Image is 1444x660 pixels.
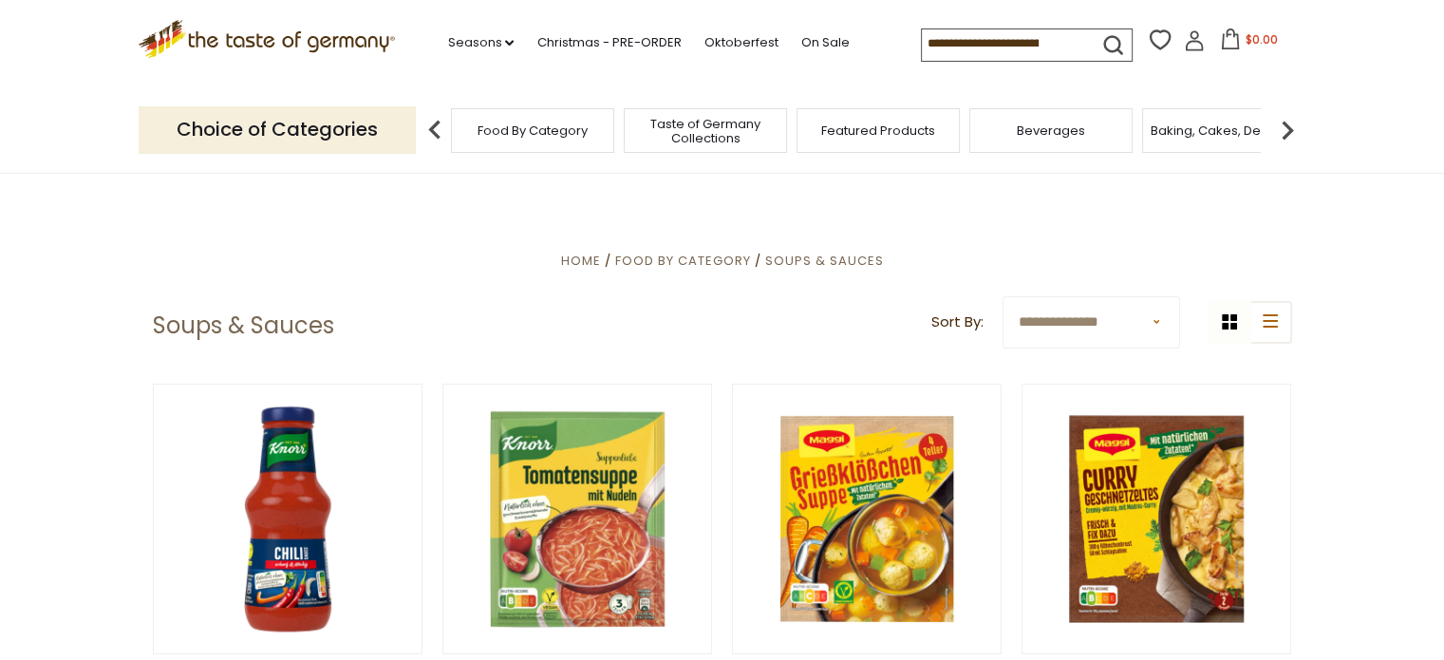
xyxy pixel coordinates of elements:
[1209,28,1289,57] button: $0.00
[536,32,681,53] a: Christmas - PRE-ORDER
[821,123,935,138] a: Featured Products
[443,385,712,653] img: Knorr "Suppenliebe" Tomato Soup with Noodles Mix
[1245,31,1277,47] span: $0.00
[733,385,1002,653] img: Maggi "Grießklösschen" Semolina Dumpling Soup Mix,
[560,252,600,270] a: Home
[153,311,334,340] h1: Soups & Sauces
[703,32,778,53] a: Oktoberfest
[1017,123,1085,138] a: Beverages
[1268,111,1306,149] img: next arrow
[1151,123,1298,138] a: Baking, Cakes, Desserts
[447,32,514,53] a: Seasons
[765,252,884,270] a: Soups & Sauces
[154,385,422,653] img: Knorr Chili Pepper Grilling Sauce in Bottle, 250ml
[800,32,849,53] a: On Sale
[139,106,416,153] p: Choice of Categories
[931,311,984,334] label: Sort By:
[614,252,750,270] a: Food By Category
[629,117,781,145] a: Taste of Germany Collections
[478,123,588,138] a: Food By Category
[416,111,454,149] img: previous arrow
[1022,385,1291,653] img: Maggi "Fix Curry-Geschnetzeltes" Creamy Curry Sauce Mix for Sliced Meats, 1.5 oz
